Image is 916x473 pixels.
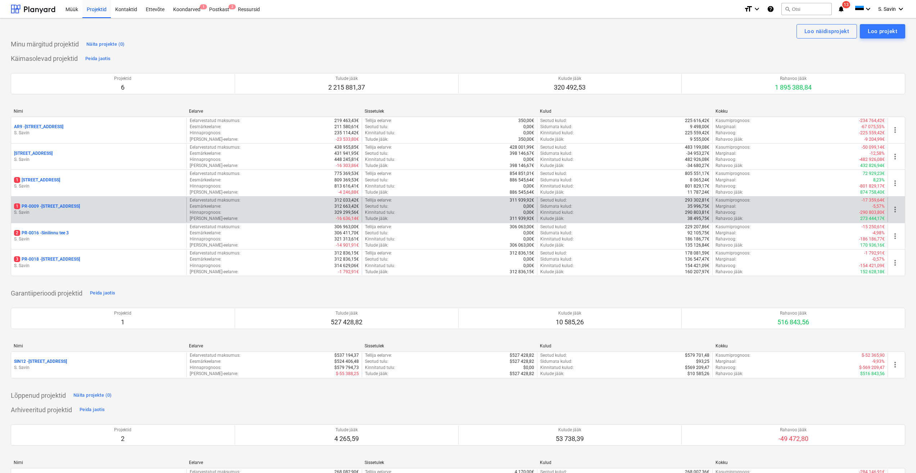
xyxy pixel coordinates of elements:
p: $527 428,82 [510,352,534,359]
p: 306 411,70€ [334,230,359,236]
p: Sidumata kulud : [540,203,572,210]
p: 0,00€ [523,183,534,189]
p: Kasumiprognoos : [716,197,750,203]
p: Kasumiprognoos : [716,352,750,359]
p: -17 359,64€ [862,197,885,203]
p: Rahavoo jääk : [716,189,743,195]
i: keyboard_arrow_down [897,5,905,13]
p: Hinnaprognoos : [190,236,221,242]
p: Hinnaprognoos : [190,263,221,269]
p: 225 559,42€ [685,130,709,136]
p: Kinnitatud tulu : [365,130,395,136]
p: Tellija eelarve : [365,118,392,124]
p: $527 428,82 [510,359,534,365]
p: Kulude jääk : [540,216,564,222]
button: Loo näidisprojekt [797,24,857,39]
p: 290 803,81€ [685,210,709,216]
div: 1PR-0009 -[STREET_ADDRESS]S. Savin [14,203,184,216]
p: Kinnitatud tulu : [365,157,395,163]
p: $524 406,48 [334,359,359,365]
p: Kinnitatud kulud : [540,236,574,242]
span: 1 [14,177,20,183]
p: Kasumiprognoos : [716,118,750,124]
span: S. Savin [878,6,896,12]
p: 431 941,95€ [334,150,359,157]
span: more_vert [891,232,899,240]
p: Kulude jääk : [540,163,564,169]
p: 0,00€ [523,230,534,236]
p: Sidumata kulud : [540,124,572,130]
p: Tulude jääk [331,310,362,316]
button: Peida jaotis [78,404,107,416]
p: Tellija eelarve : [365,171,392,177]
p: -12,58% [870,150,885,157]
p: $579 701,48 [685,352,709,359]
p: S. Savin [14,236,184,242]
p: 775 369,53€ [334,171,359,177]
p: -482 926,08€ [859,157,885,163]
p: Sidumata kulud : [540,177,572,183]
p: Eelarvestatud maksumus : [190,352,240,359]
p: Eesmärkeelarve : [190,150,221,157]
p: PR-0016 - Sinilinnu tee 3 [14,230,69,236]
p: [PERSON_NAME]-eelarve : [190,163,238,169]
span: search [785,6,790,12]
p: -9 204,99€ [864,136,885,143]
div: Sissetulek [365,343,534,348]
p: Käimasolevad projektid [11,54,78,63]
p: 11 787,24€ [687,189,709,195]
p: Kasumiprognoos : [716,144,750,150]
p: 10 585,26 [556,318,584,326]
p: Marginaal : [716,150,736,157]
p: [PERSON_NAME]-eelarve : [190,136,238,143]
p: 320 492,53 [554,83,586,92]
p: Eelarvestatud maksumus : [190,144,240,150]
span: more_vert [891,205,899,214]
p: Seotud tulu : [365,124,388,130]
p: Hinnaprognoos : [190,210,221,216]
p: 886 545,64€ [510,189,534,195]
p: Kasumiprognoos : [716,171,750,177]
p: 229 207,86€ [685,224,709,230]
p: 2 215 881,37 [328,83,365,92]
p: 273 444,17€ [860,216,885,222]
p: -5,57% [872,203,885,210]
p: 306 063,00€ [510,224,534,230]
p: 72 929,23€ [863,171,885,177]
p: 312 836,15€ [510,250,534,256]
p: 438 955,85€ [334,144,359,150]
p: 813 616,41€ [334,183,359,189]
span: more_vert [891,179,899,188]
p: [PERSON_NAME]-eelarve : [190,242,238,248]
p: 306 963,00€ [334,224,359,230]
p: 350,00€ [518,136,534,143]
p: 312 836,15€ [510,269,534,275]
i: format_size [744,5,753,13]
button: Otsi [781,3,832,15]
p: Tulude jääk [328,76,365,82]
p: [STREET_ADDRESS] [14,150,53,157]
p: 311 939,92€ [510,197,534,203]
iframe: Chat Widget [880,438,916,473]
p: -16 303,86€ [336,163,359,169]
p: 38 495,75€ [687,216,709,222]
p: Kulude jääk : [540,189,564,195]
p: 178 081,59€ [685,250,709,256]
p: Seotud kulud : [540,171,567,177]
p: -290 803,80€ [859,210,885,216]
p: Sidumata kulud : [540,150,572,157]
p: 9 498,00€ [690,124,709,130]
p: 0,00€ [523,236,534,242]
p: Kulude jääk : [540,136,564,143]
button: Loo projekt [860,24,905,39]
p: Rahavoog : [716,210,736,216]
p: 0,00€ [523,263,534,269]
p: 186 186,77€ [685,236,709,242]
p: 854 851,01€ [510,171,534,177]
div: Näita projekte (0) [73,391,112,400]
p: 483 199,08€ [685,144,709,150]
p: 293 302,81€ [685,197,709,203]
p: -14 901,91€ [336,242,359,248]
p: -186 186,77€ [859,236,885,242]
p: 211 580,61€ [334,124,359,130]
